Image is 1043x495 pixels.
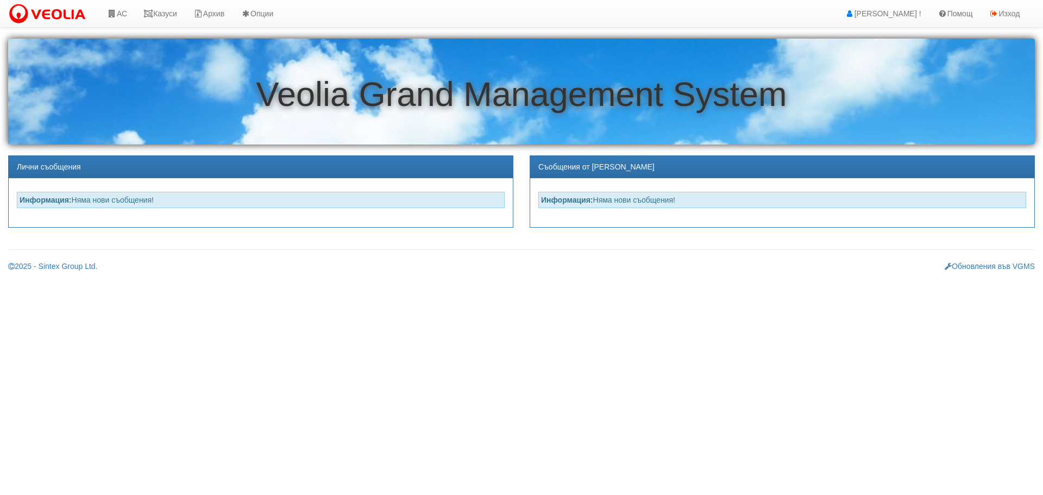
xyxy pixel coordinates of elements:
a: Обновления във VGMS [945,262,1035,271]
h1: Veolia Grand Management System [8,76,1035,113]
a: 2025 - Sintex Group Ltd. [8,262,98,271]
strong: Информация: [541,196,593,204]
img: VeoliaLogo.png [8,3,91,26]
div: Няма нови съобщения! [17,192,505,208]
strong: Информация: [20,196,72,204]
div: Няма нови съобщения! [538,192,1026,208]
div: Лични съобщения [9,156,513,178]
div: Съобщения от [PERSON_NAME] [530,156,1034,178]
